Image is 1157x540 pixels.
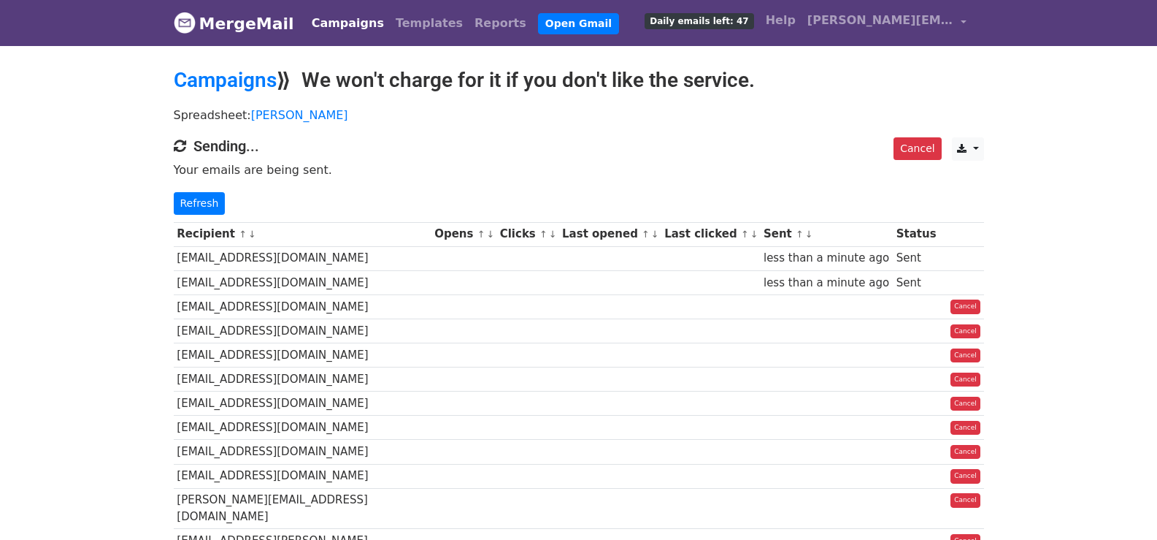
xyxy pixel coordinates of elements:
[639,6,759,35] a: Daily emails left: 47
[174,68,984,93] h2: ⟫ We won't charge for it if you don't like the service.
[486,229,494,240] a: ↓
[477,229,485,240] a: ↑
[807,12,953,29] span: [PERSON_NAME][EMAIL_ADDRESS][DOMAIN_NAME]
[950,421,980,436] a: Cancel
[174,162,984,178] p: Your emails are being sent.
[174,368,431,392] td: [EMAIL_ADDRESS][DOMAIN_NAME]
[802,6,972,40] a: [PERSON_NAME][EMAIL_ADDRESS][DOMAIN_NAME]
[950,300,980,314] a: Cancel
[174,246,431,270] td: [EMAIL_ADDRESS][DOMAIN_NAME]
[248,229,256,240] a: ↓
[174,107,984,123] p: Spreadsheet:
[496,222,558,246] th: Clicks
[893,270,939,294] td: Sent
[796,229,804,240] a: ↑
[174,12,196,34] img: MergeMail logo
[950,397,980,411] a: Cancel
[760,6,802,35] a: Help
[306,9,390,38] a: Campaigns
[651,229,659,240] a: ↓
[174,192,226,215] a: Refresh
[174,294,431,319] td: [EMAIL_ADDRESS][DOMAIN_NAME]
[893,246,939,270] td: Sent
[764,250,889,267] div: less than a minute ago
[174,440,431,464] td: [EMAIL_ADDRESS][DOMAIN_NAME]
[174,222,431,246] th: Recipient
[239,229,247,240] a: ↑
[764,275,889,292] div: less than a minute ago
[174,270,431,294] td: [EMAIL_ADDRESS][DOMAIN_NAME]
[661,222,760,246] th: Last clicked
[539,229,547,240] a: ↑
[174,137,984,155] h4: Sending...
[645,13,753,29] span: Daily emails left: 47
[760,222,893,246] th: Sent
[390,9,469,38] a: Templates
[469,9,532,38] a: Reports
[741,229,749,240] a: ↑
[174,392,431,416] td: [EMAIL_ADDRESS][DOMAIN_NAME]
[174,464,431,488] td: [EMAIL_ADDRESS][DOMAIN_NAME]
[558,222,661,246] th: Last opened
[950,373,980,387] a: Cancel
[174,68,277,92] a: Campaigns
[893,222,939,246] th: Status
[642,229,650,240] a: ↑
[174,343,431,368] td: [EMAIL_ADDRESS][DOMAIN_NAME]
[950,324,980,339] a: Cancel
[950,445,980,460] a: Cancel
[174,319,431,343] td: [EMAIL_ADDRESS][DOMAIN_NAME]
[950,493,980,508] a: Cancel
[538,13,619,34] a: Open Gmail
[950,349,980,363] a: Cancel
[549,229,557,240] a: ↓
[251,108,348,122] a: [PERSON_NAME]
[950,469,980,484] a: Cancel
[431,222,496,246] th: Opens
[174,8,294,39] a: MergeMail
[174,488,431,529] td: [PERSON_NAME][EMAIL_ADDRESS][DOMAIN_NAME]
[750,229,758,240] a: ↓
[805,229,813,240] a: ↓
[893,137,941,160] a: Cancel
[174,416,431,440] td: [EMAIL_ADDRESS][DOMAIN_NAME]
